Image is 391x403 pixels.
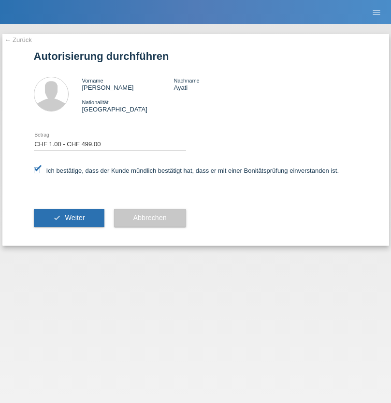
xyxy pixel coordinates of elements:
[114,209,186,227] button: Abbrechen
[34,209,104,227] button: check Weiter
[5,36,32,43] a: ← Zurück
[367,9,386,15] a: menu
[82,77,174,91] div: [PERSON_NAME]
[34,167,339,174] label: Ich bestätige, dass der Kunde mündlich bestätigt hat, dass er mit einer Bonitätsprüfung einversta...
[82,99,109,105] span: Nationalität
[133,214,167,222] span: Abbrechen
[372,8,381,17] i: menu
[82,78,103,83] span: Vorname
[53,214,61,222] i: check
[174,78,199,83] span: Nachname
[65,214,85,222] span: Weiter
[174,77,265,91] div: Ayati
[34,50,358,62] h1: Autorisierung durchführen
[82,98,174,113] div: [GEOGRAPHIC_DATA]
